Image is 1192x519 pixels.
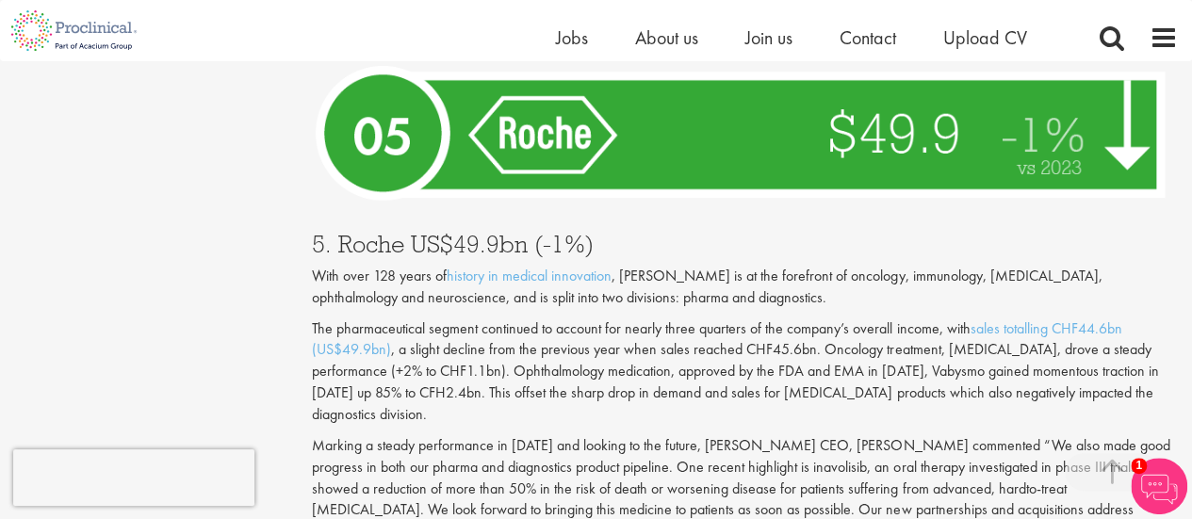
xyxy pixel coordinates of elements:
[13,449,254,506] iframe: reCAPTCHA
[556,25,588,50] a: Jobs
[1131,458,1147,474] span: 1
[1131,458,1187,514] img: Chatbot
[312,318,1121,360] a: sales totalling CHF44.6bn (US$49.9bn)
[447,266,612,285] a: history in medical innovation
[943,25,1027,50] a: Upload CV
[312,318,1178,426] p: The pharmaceutical segment continued to account for nearly three quarters of the company’s overal...
[312,266,1178,309] p: With over 128 years of , [PERSON_NAME] is at the forefront of oncology, immunology, [MEDICAL_DATA...
[840,25,896,50] a: Contact
[745,25,792,50] a: Join us
[312,232,1178,256] h3: 5. Roche US$49.9bn (-1%)
[635,25,698,50] a: About us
